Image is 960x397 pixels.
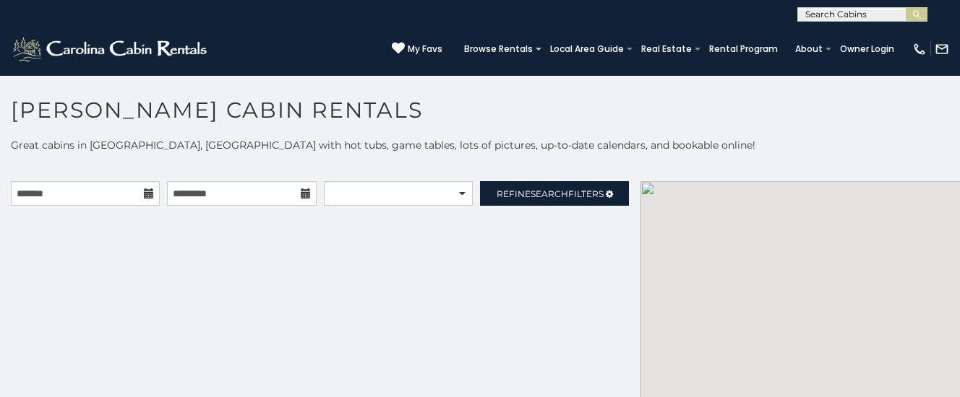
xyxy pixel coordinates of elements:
a: Local Area Guide [543,39,631,59]
a: RefineSearchFilters [480,181,629,206]
a: About [788,39,830,59]
a: Owner Login [833,39,901,59]
a: Real Estate [634,39,699,59]
img: mail-regular-white.png [935,42,949,56]
a: Browse Rentals [457,39,540,59]
span: Search [531,188,568,199]
span: My Favs [408,43,442,56]
img: White-1-2.png [11,35,211,64]
a: Rental Program [702,39,785,59]
img: phone-regular-white.png [912,42,927,56]
span: Refine Filters [497,188,604,199]
a: My Favs [392,42,442,56]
